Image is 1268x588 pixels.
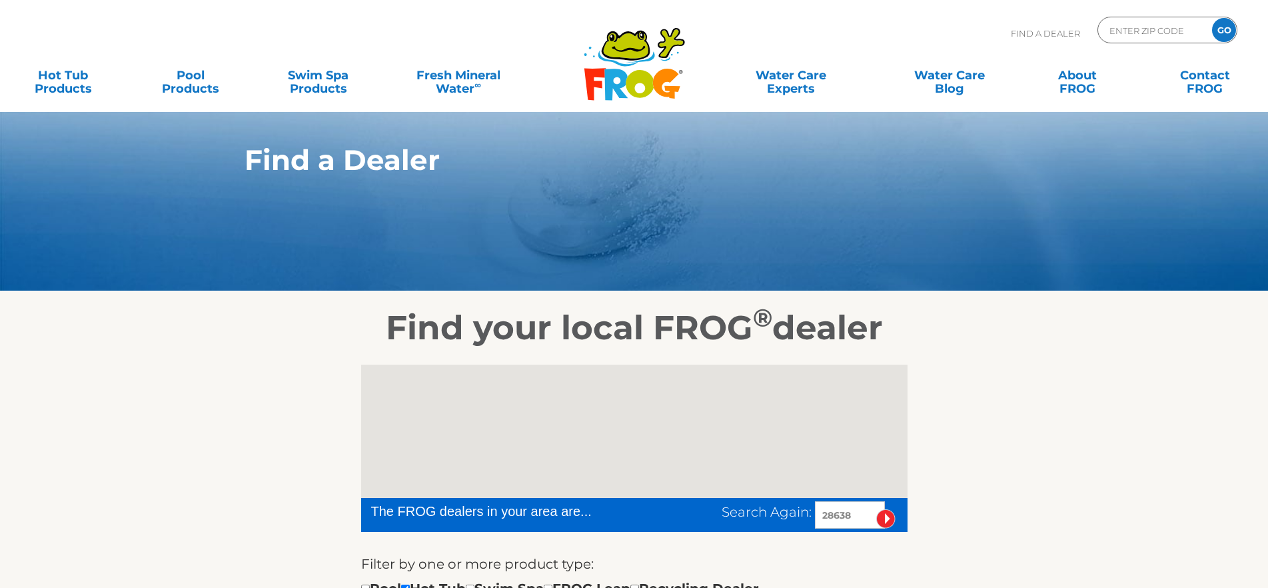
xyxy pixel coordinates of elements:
a: Fresh MineralWater∞ [396,62,520,89]
span: Search Again: [722,504,812,520]
a: Water CareExperts [710,62,872,89]
a: Swim SpaProducts [269,62,368,89]
a: Hot TubProducts [13,62,113,89]
a: AboutFROG [1027,62,1127,89]
h1: Find a Dealer [245,144,962,176]
sup: ® [753,303,772,333]
sup: ∞ [474,79,481,90]
input: GO [1212,18,1236,42]
p: Find A Dealer [1011,17,1080,50]
a: PoolProducts [141,62,241,89]
div: The FROG dealers in your area are... [371,501,640,521]
a: ContactFROG [1155,62,1255,89]
input: Zip Code Form [1108,21,1198,40]
h2: Find your local FROG dealer [225,308,1044,348]
label: Filter by one or more product type: [361,553,594,575]
a: Water CareBlog [900,62,999,89]
input: Submit [876,509,896,529]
